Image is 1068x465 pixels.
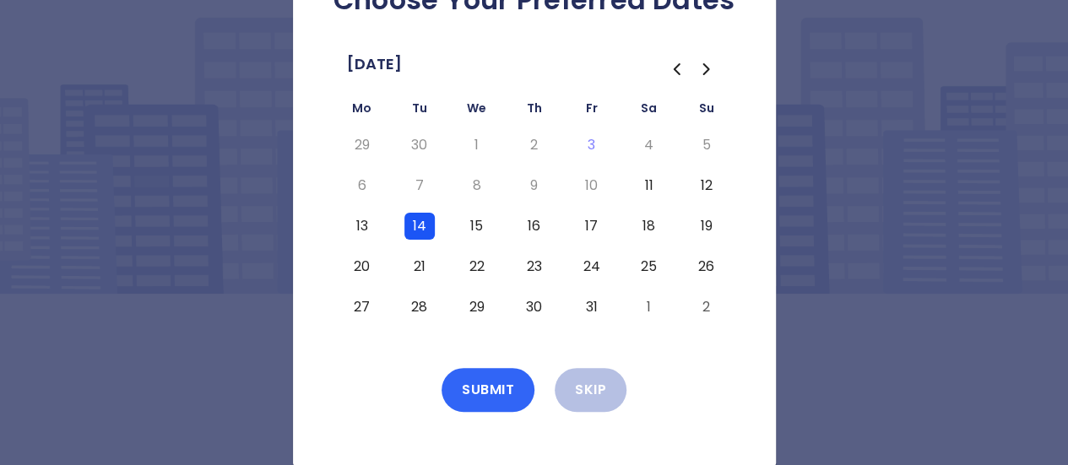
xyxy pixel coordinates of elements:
[577,294,607,321] button: Friday, October 31st, 2025
[577,132,607,159] button: Today, Friday, October 3rd, 2025
[404,294,435,321] button: Tuesday, October 28th, 2025
[563,98,621,125] th: Friday
[634,213,664,240] button: Saturday, October 18th, 2025
[621,98,678,125] th: Saturday
[519,213,550,240] button: Thursday, October 16th, 2025
[555,368,626,412] button: Skip
[347,294,377,321] button: Monday, October 27th, 2025
[519,294,550,321] button: Thursday, October 30th, 2025
[577,213,607,240] button: Friday, October 17th, 2025
[347,172,377,199] button: Monday, October 6th, 2025
[391,98,448,125] th: Tuesday
[333,98,735,327] table: October 2025
[691,253,722,280] button: Sunday, October 26th, 2025
[519,253,550,280] button: Thursday, October 23rd, 2025
[347,51,402,78] span: [DATE]
[462,172,492,199] button: Wednesday, October 8th, 2025
[347,253,377,280] button: Monday, October 20th, 2025
[691,213,722,240] button: Sunday, October 19th, 2025
[506,98,563,125] th: Thursday
[404,253,435,280] button: Tuesday, October 21st, 2025
[347,132,377,159] button: Monday, September 29th, 2025
[462,132,492,159] button: Wednesday, October 1st, 2025
[577,253,607,280] button: Friday, October 24th, 2025
[634,253,664,280] button: Saturday, October 25th, 2025
[404,172,435,199] button: Tuesday, October 7th, 2025
[678,98,735,125] th: Sunday
[404,132,435,159] button: Tuesday, September 30th, 2025
[577,172,607,199] button: Friday, October 10th, 2025
[448,98,506,125] th: Wednesday
[462,294,492,321] button: Wednesday, October 29th, 2025
[404,213,435,240] button: Tuesday, October 14th, 2025, selected
[634,132,664,159] button: Saturday, October 4th, 2025
[691,294,722,321] button: Sunday, November 2nd, 2025
[519,132,550,159] button: Thursday, October 2nd, 2025
[691,172,722,199] button: Sunday, October 12th, 2025
[333,98,391,125] th: Monday
[442,368,534,412] button: Submit
[691,54,722,84] button: Go to the Next Month
[462,253,492,280] button: Wednesday, October 22nd, 2025
[462,213,492,240] button: Wednesday, October 15th, 2025
[519,172,550,199] button: Thursday, October 9th, 2025
[347,213,377,240] button: Monday, October 13th, 2025
[634,294,664,321] button: Saturday, November 1st, 2025
[661,54,691,84] button: Go to the Previous Month
[634,172,664,199] button: Saturday, October 11th, 2025
[691,132,722,159] button: Sunday, October 5th, 2025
